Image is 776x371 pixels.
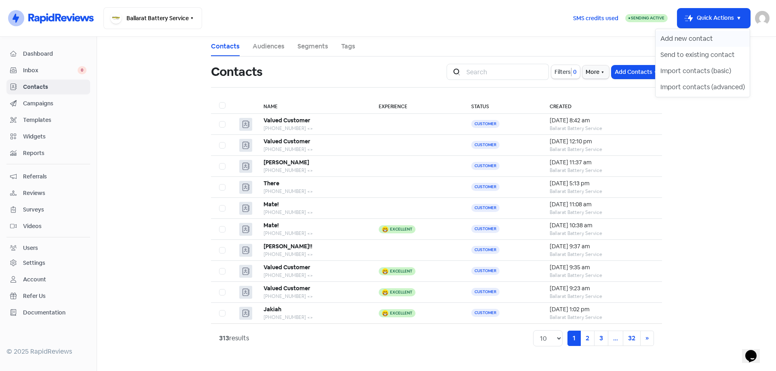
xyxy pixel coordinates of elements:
div: Excellent [390,290,412,294]
a: ... [608,331,623,346]
th: Status [463,97,541,114]
span: Refer Us [23,292,86,300]
th: Created [542,97,662,114]
b: Valued Customer [264,138,310,145]
div: [PHONE_NUMBER] <> [264,125,362,132]
b: Valued Customer [264,264,310,271]
a: Widgets [6,129,90,144]
span: Templates [23,116,86,124]
div: Ballarat Battery Service [550,272,654,279]
div: [DATE] 1:02 pm [550,305,654,314]
div: [PHONE_NUMBER] <> [264,230,362,237]
span: Reports [23,149,86,157]
span: Reviews [23,189,86,197]
div: Ballarat Battery Service [550,209,654,216]
a: Sending Active [625,13,668,23]
a: Reviews [6,186,90,201]
div: [PHONE_NUMBER] <> [264,272,362,279]
b: There [264,180,279,187]
span: Filters [555,68,571,76]
a: 32 [623,331,641,346]
div: Ballarat Battery Service [550,167,654,174]
a: Users [6,241,90,256]
b: Mate! [264,222,279,229]
a: Surveys [6,202,90,217]
div: [PHONE_NUMBER] <> [264,209,362,216]
a: Settings [6,256,90,270]
span: Customer [471,141,500,149]
a: SMS credits used [566,13,625,22]
span: Sending Active [631,15,664,21]
span: Customer [471,267,500,275]
a: Templates [6,113,90,128]
button: More [582,65,609,79]
button: Quick Actions [677,8,750,28]
b: Mate! [264,201,279,208]
a: Dashboard [6,46,90,61]
span: Inbox [23,66,78,75]
span: Campaigns [23,99,86,108]
span: Referrals [23,172,86,181]
div: Settings [23,259,45,267]
a: Contacts [211,42,240,51]
th: Experience [371,97,464,114]
a: Segments [297,42,328,51]
span: Documentation [23,308,86,317]
span: Widgets [23,132,86,141]
button: Filters0 [551,65,580,79]
div: Ballarat Battery Service [550,125,654,132]
input: Search [462,64,549,80]
div: [PHONE_NUMBER] <> [264,251,362,258]
a: 3 [594,331,608,346]
a: Account [6,272,90,287]
div: [DATE] 11:37 am [550,158,654,167]
span: Dashboard [23,50,86,58]
span: » [645,334,649,342]
div: [DATE] 11:08 am [550,200,654,209]
div: Excellent [390,269,412,273]
a: Audiences [253,42,285,51]
span: Videos [23,222,86,231]
th: Name [255,97,370,114]
div: Ballarat Battery Service [550,146,654,153]
h1: Contacts [211,59,262,85]
a: Videos [6,219,90,234]
b: [PERSON_NAME] [264,159,309,166]
button: Ballarat Battery Service [103,7,202,29]
button: Import contacts (advanced) [656,79,750,95]
a: Inbox 0 [6,63,90,78]
div: © 2025 RapidReviews [6,347,90,356]
span: SMS credits used [573,14,618,23]
a: Refer Us [6,289,90,304]
div: [PHONE_NUMBER] <> [264,146,362,153]
div: [DATE] 10:38 am [550,221,654,230]
span: Surveys [23,205,86,214]
span: 0 [78,66,86,74]
div: Excellent [390,227,412,231]
a: 1 [567,331,581,346]
div: Ballarat Battery Service [550,293,654,300]
span: Customer [471,246,500,254]
a: Reports [6,146,90,161]
a: Tags [341,42,355,51]
div: [DATE] 5:13 pm [550,179,654,188]
a: Contacts [6,80,90,94]
button: Add Contacts [612,65,662,79]
div: results [219,333,249,343]
div: Ballarat Battery Service [550,314,654,321]
div: Ballarat Battery Service [550,188,654,195]
a: Referrals [6,169,90,184]
div: [PHONE_NUMBER] <> [264,188,362,195]
div: [DATE] 8:42 am [550,116,654,125]
b: Valued Customer [264,285,310,292]
b: Valued Customer [264,117,310,124]
div: [DATE] 9:35 am [550,263,654,272]
span: Customer [471,120,500,128]
span: Customer [471,204,500,212]
div: Excellent [390,311,412,315]
div: Users [23,244,38,252]
b: [PERSON_NAME]!! [264,243,312,250]
strong: 313 [219,334,229,342]
div: [DATE] 9:23 am [550,284,654,293]
a: Documentation [6,305,90,320]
